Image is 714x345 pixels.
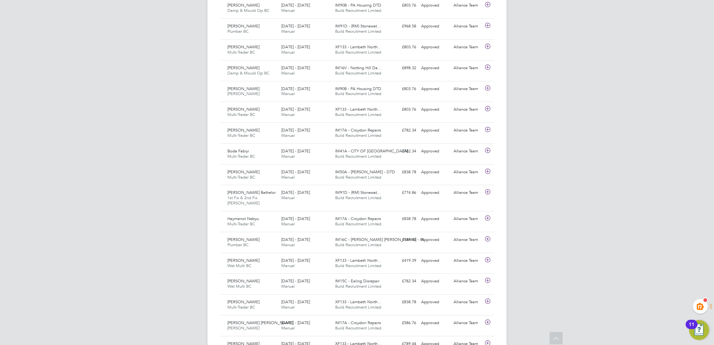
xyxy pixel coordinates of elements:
[227,325,259,331] span: [PERSON_NAME]
[227,284,251,289] span: Wet Multi BC
[386,21,419,31] div: £968.58
[281,23,310,29] span: [DATE] - [DATE]
[281,112,295,117] span: Manual
[689,320,709,340] button: Open Resource Center, 11 new notifications
[227,148,249,154] span: Bode Fabiyi
[419,42,451,52] div: Approved
[335,133,381,138] span: Build Recruitment Limited
[335,154,381,159] span: Build Recruitment Limited
[386,104,419,115] div: £803.76
[281,299,310,304] span: [DATE] - [DATE]
[281,263,295,268] span: Manual
[281,50,295,55] span: Manual
[227,190,276,195] span: [PERSON_NAME] Bathelor
[335,325,381,331] span: Build Recruitment Limited
[451,42,483,52] div: Alliance Team
[281,169,310,175] span: [DATE] - [DATE]
[335,148,412,154] span: IM41A - CITY OF [GEOGRAPHIC_DATA]…
[227,263,251,268] span: Wet Multi BC
[281,133,295,138] span: Manual
[419,0,451,11] div: Approved
[335,216,381,221] span: IM17A - Croydon Repairs
[227,50,255,55] span: Multi-Trader BC
[451,167,483,177] div: Alliance Team
[451,146,483,156] div: Alliance Team
[386,42,419,52] div: £803.76
[386,256,419,266] div: £419.39
[451,276,483,286] div: Alliance Team
[451,84,483,94] div: Alliance Team
[335,304,381,310] span: Build Recruitment Limited
[386,318,419,328] div: £586.76
[335,175,381,180] span: Build Recruitment Limited
[227,133,255,138] span: Multi-Trader BC
[419,256,451,266] div: Approved
[227,154,255,159] span: Multi-Trader BC
[281,8,295,13] span: Manual
[335,237,428,242] span: IM16C - [PERSON_NAME] [PERSON_NAME] - IN…
[227,258,259,263] span: [PERSON_NAME]
[386,0,419,11] div: £803.76
[386,235,419,245] div: £789.44
[419,297,451,307] div: Approved
[451,63,483,73] div: Alliance Team
[281,91,295,96] span: Manual
[281,320,310,325] span: [DATE] - [DATE]
[689,324,694,333] div: 11
[227,216,259,221] span: Haymanot Nebyu
[451,21,483,31] div: Alliance Team
[281,70,295,76] span: Manual
[281,190,310,195] span: [DATE] - [DATE]
[386,214,419,224] div: £838.78
[281,107,310,112] span: [DATE] - [DATE]
[281,2,310,8] span: [DATE] - [DATE]
[335,127,381,133] span: IM17A - Croydon Repairs
[335,91,381,96] span: Build Recruitment Limited
[419,188,451,198] div: Approved
[335,169,395,175] span: IM50A - [PERSON_NAME] - DTD
[451,235,483,245] div: Alliance Team
[335,65,382,70] span: IM16V - Notting Hill Da…
[281,29,295,34] span: Manual
[335,112,381,117] span: Build Recruitment Limited
[281,148,310,154] span: [DATE] - [DATE]
[281,44,310,50] span: [DATE] - [DATE]
[386,63,419,73] div: £898.32
[227,107,259,112] span: [PERSON_NAME]
[227,127,259,133] span: [PERSON_NAME]
[227,237,259,242] span: [PERSON_NAME]
[335,320,381,325] span: IM17A - Croydon Repairs
[451,256,483,266] div: Alliance Team
[335,86,381,91] span: IM90B - PA Housing DTD
[386,297,419,307] div: £838.78
[386,146,419,156] div: £782.34
[419,63,451,73] div: Approved
[419,21,451,31] div: Approved
[419,104,451,115] div: Approved
[227,65,259,70] span: [PERSON_NAME]
[386,167,419,177] div: £838.78
[335,23,381,29] span: IM91D - (RM) Stonewat…
[227,304,255,310] span: Multi-Trader BC
[227,112,255,117] span: Multi-Trader BC
[419,235,451,245] div: Approved
[451,0,483,11] div: Alliance Team
[419,167,451,177] div: Approved
[227,242,249,247] span: Plumber BC
[451,214,483,224] div: Alliance Team
[335,50,381,55] span: Build Recruitment Limited
[281,304,295,310] span: Manual
[451,188,483,198] div: Alliance Team
[451,125,483,136] div: Alliance Team
[281,278,310,284] span: [DATE] - [DATE]
[281,127,310,133] span: [DATE] - [DATE]
[227,29,249,34] span: Plumber BC
[227,278,259,284] span: [PERSON_NAME]
[227,23,259,29] span: [PERSON_NAME]
[281,325,295,331] span: Manual
[227,175,255,180] span: Multi-Trader BC
[335,8,381,13] span: Build Recruitment Limited
[227,8,269,13] span: Damp & Mould Op BC
[335,195,381,200] span: Build Recruitment Limited
[419,276,451,286] div: Approved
